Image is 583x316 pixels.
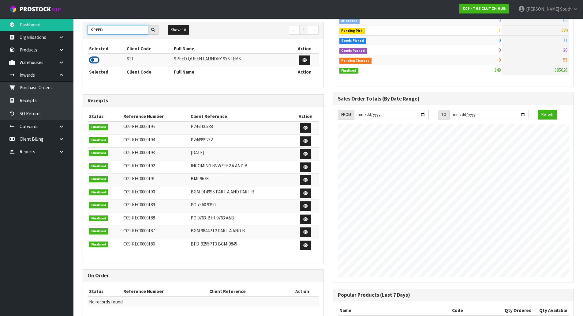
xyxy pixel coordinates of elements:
[20,5,51,13] span: ProStock
[339,18,360,24] span: Allocated
[208,287,286,296] th: Client Reference
[191,202,215,207] span: PO 7560 9390
[191,189,254,195] span: BGM-9149SS PART A AND PART B
[338,96,569,102] h3: Sales Order Totals (By Date Range)
[290,67,319,77] th: Action
[499,27,501,33] span: 1
[299,25,308,35] a: 1
[123,202,155,207] span: C09-REC0000189
[526,6,559,12] span: [PERSON_NAME]
[499,37,501,43] span: 0
[538,110,557,120] button: Refresh
[438,110,449,120] div: TO
[339,58,372,64] span: Pending Charges
[286,287,319,296] th: Action
[89,202,108,208] span: Finalised
[189,112,293,121] th: Client Reference
[123,189,155,195] span: C09-REC0000190
[89,228,108,234] span: Finalised
[290,44,319,54] th: Action
[88,25,148,35] input: Search clients
[339,38,366,44] span: Goods Picked
[123,215,155,221] span: C09-REC0000188
[563,17,567,23] span: 62
[89,124,108,130] span: Finalised
[123,150,155,155] span: C09-REC0000193
[494,67,501,73] span: 349
[563,47,567,53] span: 20
[89,215,108,222] span: Finalised
[168,25,189,35] button: Show: 10
[338,110,354,120] div: FROM
[88,112,122,121] th: Status
[88,273,319,279] h3: On Order
[123,124,155,129] span: C09-REC0000195
[89,137,108,143] span: Finalised
[293,112,319,121] th: Action
[191,228,245,234] span: BGM 9844PT2 PART A AND B
[122,112,189,121] th: Reference Number
[338,292,569,298] h3: Popular Products (Last 7 Days)
[459,4,509,13] a: C09 - THE CLUTCH HUB
[123,241,155,247] span: C09-REC0000186
[88,67,125,77] th: Selected
[208,25,319,36] nav: Page navigation
[172,44,290,54] th: Full Name
[338,306,450,315] th: Name
[172,54,290,67] td: SPEED QUEEN LAUNDRY SYSTEMS
[172,67,290,77] th: Full Name
[123,176,155,181] span: C09-REC0000191
[123,228,155,234] span: C09-REC0000187
[125,44,172,54] th: Client Code
[499,17,501,23] span: 0
[191,241,237,247] span: BFD-9255PT3 BGM-9845
[191,176,208,181] span: BMI-9678
[125,67,172,77] th: Client Code
[533,306,569,315] th: Qty Available
[339,68,359,74] span: Finalised
[191,124,213,129] span: P245100588
[123,137,155,143] span: C09-REC0000194
[563,37,567,43] span: 71
[88,44,125,54] th: Selected
[339,28,365,34] span: Pending Pick
[89,242,108,248] span: Finalised
[191,137,213,143] span: P244999232
[289,25,300,35] a: ←
[122,287,207,296] th: Reference Number
[125,54,172,67] td: S11
[555,67,567,73] span: 385626
[499,57,501,63] span: 0
[499,47,501,53] span: 0
[123,163,155,169] span: C09-REC0000192
[89,163,108,169] span: Finalised
[563,57,567,63] span: 55
[89,150,108,156] span: Finalised
[52,7,62,13] small: WMS
[88,98,319,104] h3: Receipts
[463,6,506,11] strong: C09 - THE CLUTCH HUB
[339,48,367,54] span: Goods Packed
[9,5,17,13] img: cube-alt.png
[191,215,234,221] span: PO 9763-BHI-9763 A&B
[560,6,572,12] span: South
[88,297,319,306] td: No records found.
[89,176,108,182] span: Finalised
[88,287,122,296] th: Status
[308,25,319,35] a: →
[89,189,108,196] span: Finalised
[191,150,204,155] span: [DATE]
[561,27,567,33] span: 220
[499,306,533,315] th: Qty Ordered
[450,306,499,315] th: Code
[191,163,248,169] span: INCOMING BVW 9932 A AND B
